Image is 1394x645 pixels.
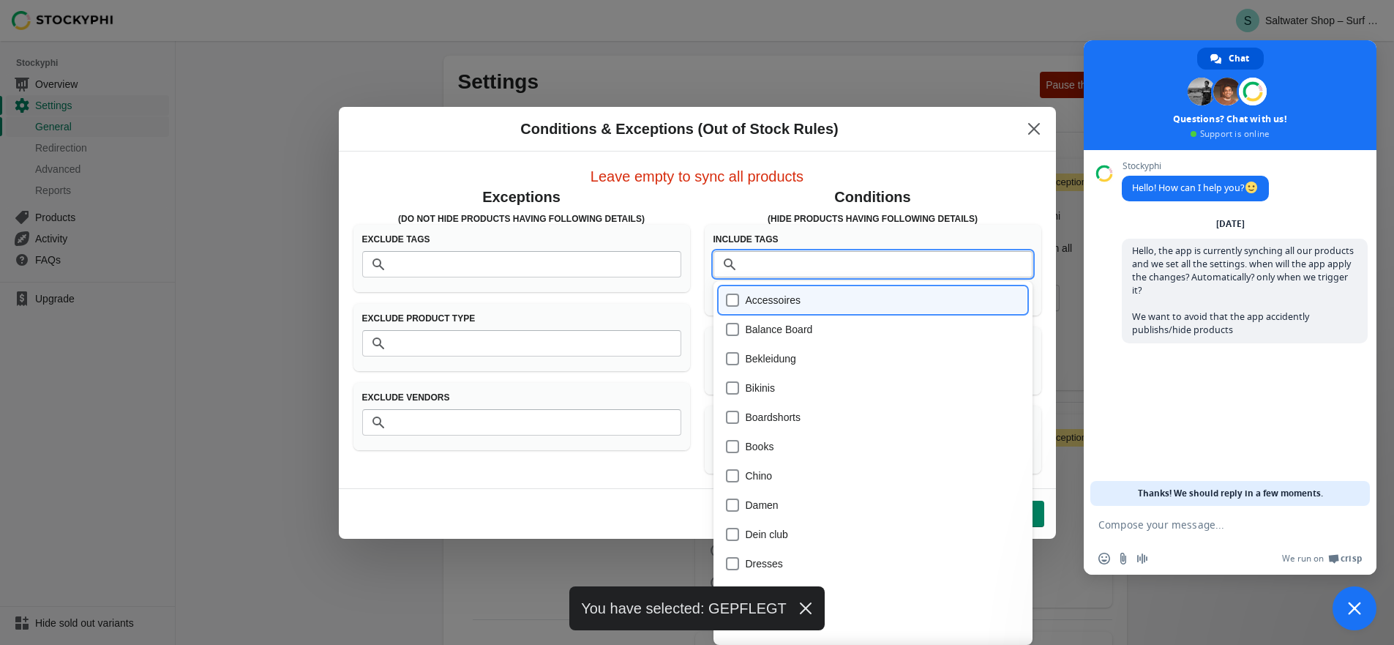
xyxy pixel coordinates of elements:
div: Chat [1197,48,1264,70]
div: [DATE] [1216,220,1245,228]
span: Hello! How can I help you? [1132,182,1259,194]
span: Send a file [1117,553,1129,564]
span: Leave empty to sync all products [591,168,803,184]
span: Thanks! We should reply in a few moments. [1138,481,1323,506]
li: Dresses [713,548,1033,577]
li: Accessoires [713,287,1033,313]
li: Bekleidung [713,343,1033,372]
li: Boardshorts [713,401,1033,430]
li: Damen [713,489,1033,518]
span: Conditions [834,189,910,205]
textarea: Compose your message... [1098,518,1330,532]
span: Exceptions [482,189,561,205]
li: Books [713,430,1033,460]
h3: Exclude Tags [362,234,681,245]
li: Balance Board [713,313,1033,343]
li: Chino [713,460,1033,489]
span: Chat [1229,48,1249,70]
li: Hardware [713,606,1033,635]
li: Bikinis [713,372,1033,401]
div: Close chat [1333,586,1376,630]
span: Save [1009,508,1033,520]
span: Insert an emoji [1098,553,1110,564]
span: Stockyphi [1122,161,1269,171]
span: We run on [1282,553,1324,564]
span: Hello, the app is currently synching all our products and we set all the settings. when will the ... [1132,245,1354,336]
span: Crisp [1341,553,1362,564]
button: Close [1021,116,1047,142]
h3: (Hide products having following details) [705,213,1041,225]
h3: Include Tags [713,234,1033,245]
h3: Exclude Product Type [362,313,681,324]
span: Conditions & Exceptions (Out of Stock Rules) [520,121,838,137]
span: Audio message [1136,553,1148,564]
li: Dein club [713,518,1033,548]
h3: (Do Not Hide products having following details) [353,213,690,225]
a: We run onCrisp [1282,553,1362,564]
div: You have selected: GEPFLEGT [569,586,825,630]
h3: Exclude Vendors [362,392,681,403]
li: Games [713,577,1033,606]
